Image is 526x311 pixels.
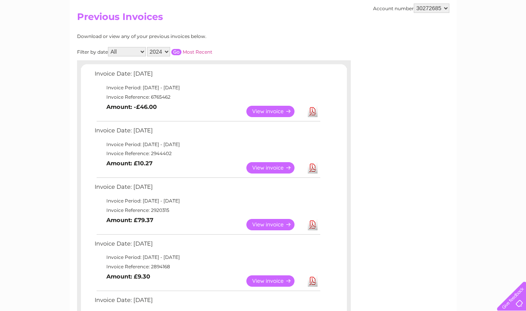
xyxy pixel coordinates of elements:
[93,149,321,158] td: Invoice Reference: 2944402
[106,103,157,110] b: Amount: -£46.00
[93,206,321,215] td: Invoice Reference: 2920315
[93,140,321,149] td: Invoice Period: [DATE] - [DATE]
[77,34,282,39] div: Download or view any of your previous invoices below.
[458,33,469,39] a: Blog
[106,160,153,167] b: Amount: £10.27
[77,47,282,56] div: Filter by date
[18,20,58,44] img: logo.png
[93,182,321,196] td: Invoice Date: [DATE]
[93,295,321,309] td: Invoice Date: [DATE]
[93,83,321,92] td: Invoice Period: [DATE] - [DATE]
[246,275,304,287] a: View
[93,92,321,102] td: Invoice Reference: 6765462
[79,4,448,38] div: Clear Business is a trading name of Verastar Limited (registered in [GEOGRAPHIC_DATA] No. 3667643...
[308,219,318,230] a: Download
[500,33,519,39] a: Log out
[93,196,321,206] td: Invoice Period: [DATE] - [DATE]
[77,11,449,26] h2: Previous Invoices
[246,162,304,174] a: View
[388,33,403,39] a: Water
[93,262,321,271] td: Invoice Reference: 2894168
[93,253,321,262] td: Invoice Period: [DATE] - [DATE]
[308,275,318,287] a: Download
[246,106,304,117] a: View
[93,239,321,253] td: Invoice Date: [DATE]
[308,106,318,117] a: Download
[379,4,433,14] a: 0333 014 3131
[308,162,318,174] a: Download
[183,49,212,55] a: Most Recent
[246,219,304,230] a: View
[93,125,321,140] td: Invoice Date: [DATE]
[106,217,153,224] b: Amount: £79.37
[408,33,425,39] a: Energy
[430,33,453,39] a: Telecoms
[93,69,321,83] td: Invoice Date: [DATE]
[373,4,449,13] div: Account number
[106,273,150,280] b: Amount: £9.30
[474,33,493,39] a: Contact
